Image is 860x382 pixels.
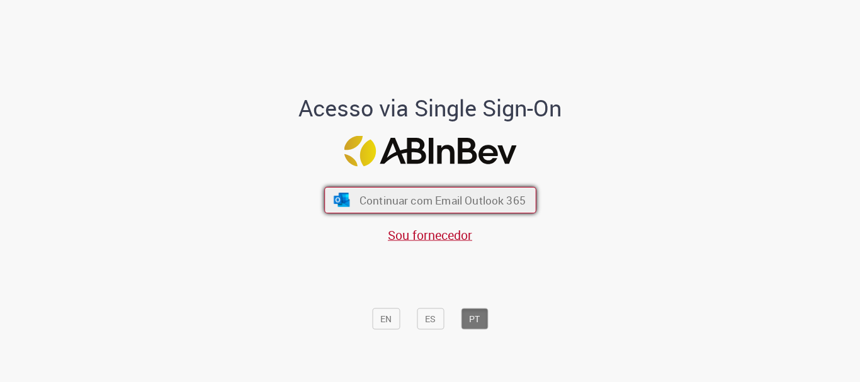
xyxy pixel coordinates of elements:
h1: Acesso via Single Sign-On [256,96,605,121]
button: PT [461,308,488,330]
img: Logo ABInBev [344,136,516,167]
a: Sou fornecedor [388,227,472,244]
button: ícone Azure/Microsoft 360 Continuar com Email Outlook 365 [324,187,536,213]
button: ES [417,308,444,330]
button: EN [372,308,400,330]
span: Continuar com Email Outlook 365 [359,193,525,208]
img: ícone Azure/Microsoft 360 [332,193,351,207]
